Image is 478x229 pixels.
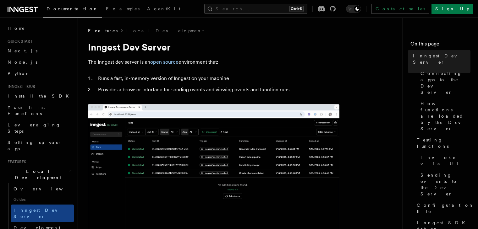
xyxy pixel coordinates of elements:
[204,4,307,14] button: Search...Ctrl+K
[418,98,470,134] a: How functions are loaded by the Dev Server
[8,93,73,99] span: Install the SDK
[410,50,470,68] a: Inngest Dev Server
[11,194,74,205] span: Guides
[5,119,74,137] a: Leveraging Steps
[5,68,74,79] a: Python
[96,85,339,94] li: Provides a browser interface for sending events and viewing events and function runs
[147,6,180,11] span: AgentKit
[5,39,32,44] span: Quick start
[47,6,98,11] span: Documentation
[14,186,78,191] span: Overview
[418,152,470,169] a: Invoke via UI
[5,168,69,181] span: Local Development
[5,45,74,56] a: Next.js
[5,23,74,34] a: Home
[8,60,37,65] span: Node.js
[413,53,470,65] span: Inngest Dev Server
[414,134,470,152] a: Testing functions
[8,48,37,53] span: Next.js
[96,74,339,83] li: Runs a fast, in-memory version of Inngest on your machine
[143,2,184,17] a: AgentKit
[418,169,470,200] a: Sending events to the Dev Server
[417,202,474,215] span: Configuration file
[43,2,102,18] a: Documentation
[420,100,470,132] span: How functions are loaded by the Dev Server
[417,137,470,149] span: Testing functions
[371,4,429,14] a: Contact sales
[5,102,74,119] a: Your first Functions
[88,58,339,67] p: The Inngest dev server is an environment that:
[420,154,470,167] span: Invoke via UI
[11,205,74,222] a: Inngest Dev Server
[8,25,25,31] span: Home
[5,90,74,102] a: Install the SDK
[420,172,470,197] span: Sending events to the Dev Server
[5,56,74,68] a: Node.js
[102,2,143,17] a: Examples
[8,105,45,116] span: Your first Functions
[431,4,473,14] a: Sign Up
[410,40,470,50] h4: On this page
[8,140,62,151] span: Setting up your app
[88,28,118,34] span: Features
[5,84,35,89] span: Inngest tour
[106,6,140,11] span: Examples
[88,41,339,53] h1: Inngest Dev Server
[8,71,30,76] span: Python
[414,200,470,217] a: Configuration file
[5,159,26,164] span: Features
[420,70,470,95] span: Connecting apps to the Dev Server
[5,166,74,183] button: Local Development
[289,6,304,12] kbd: Ctrl+K
[14,208,67,219] span: Inngest Dev Server
[11,183,74,194] a: Overview
[418,68,470,98] a: Connecting apps to the Dev Server
[126,28,204,34] a: Local Development
[8,122,61,134] span: Leveraging Steps
[150,59,179,65] a: open source
[346,5,361,13] button: Toggle dark mode
[5,137,74,154] a: Setting up your app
